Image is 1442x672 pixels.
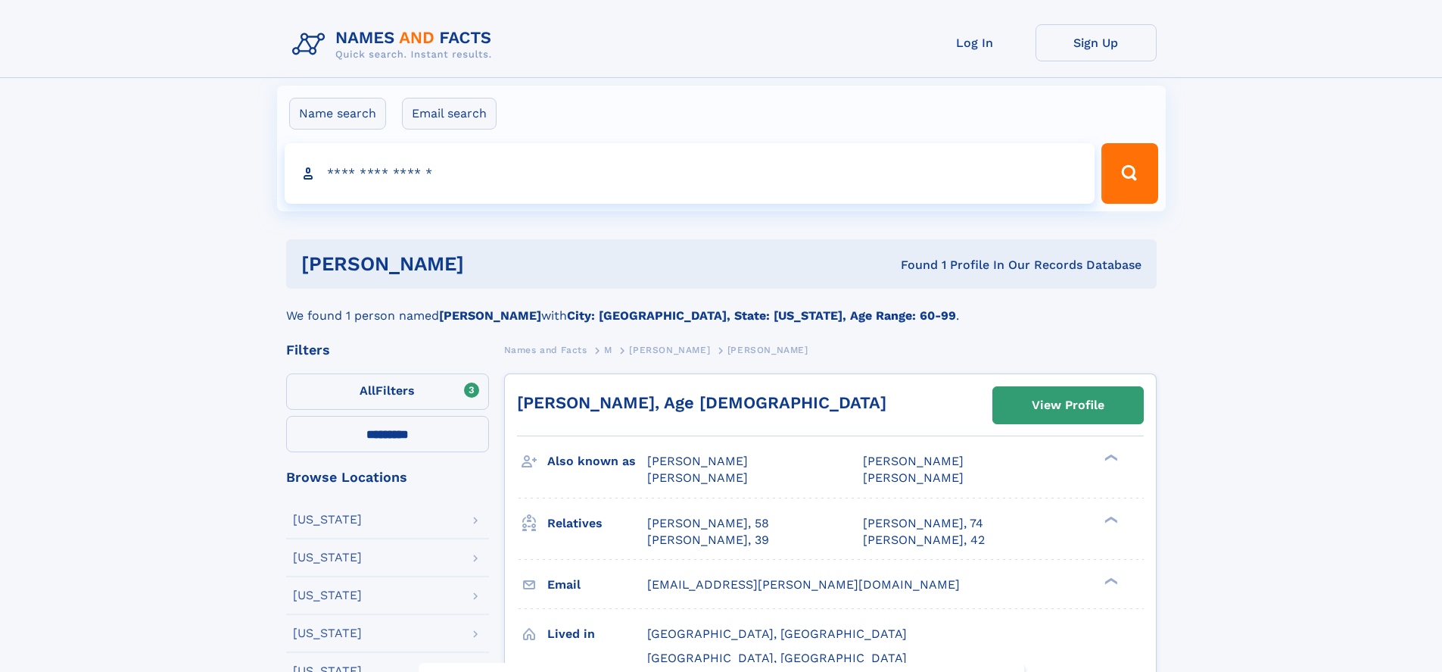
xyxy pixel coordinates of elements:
[1036,24,1157,61] a: Sign Up
[547,511,647,536] h3: Relatives
[863,532,985,549] a: [PERSON_NAME], 42
[1101,143,1157,204] button: Search Button
[286,289,1157,325] div: We found 1 person named with .
[286,470,489,484] div: Browse Locations
[647,454,748,468] span: [PERSON_NAME]
[286,374,489,410] label: Filters
[301,255,683,273] h1: [PERSON_NAME]
[289,98,386,130] label: Name search
[993,387,1143,424] a: View Profile
[293,514,362,526] div: [US_STATE]
[293,589,362,602] div: [US_STATE]
[647,515,769,532] a: [PERSON_NAME], 58
[647,470,748,485] span: [PERSON_NAME]
[504,340,587,359] a: Names and Facts
[914,24,1036,61] a: Log In
[1101,514,1119,524] div: ❯
[517,393,886,412] a: [PERSON_NAME], Age [DEMOGRAPHIC_DATA]
[439,308,541,323] b: [PERSON_NAME]
[647,532,769,549] a: [PERSON_NAME], 39
[293,627,362,639] div: [US_STATE]
[629,340,710,359] a: [PERSON_NAME]
[1101,576,1119,586] div: ❯
[293,552,362,564] div: [US_STATE]
[286,24,504,65] img: Logo Names and Facts
[863,515,983,532] a: [PERSON_NAME], 74
[547,449,647,474] h3: Also known as
[647,627,907,641] span: [GEOGRAPHIC_DATA], [GEOGRAPHIC_DATA]
[727,345,808,355] span: [PERSON_NAME]
[604,345,612,355] span: M
[360,383,375,398] span: All
[682,257,1141,273] div: Found 1 Profile In Our Records Database
[647,651,907,665] span: [GEOGRAPHIC_DATA], [GEOGRAPHIC_DATA]
[567,308,956,323] b: City: [GEOGRAPHIC_DATA], State: [US_STATE], Age Range: 60-99
[285,143,1095,204] input: search input
[647,577,960,592] span: [EMAIL_ADDRESS][PERSON_NAME][DOMAIN_NAME]
[604,340,612,359] a: M
[547,621,647,647] h3: Lived in
[1101,453,1119,463] div: ❯
[1032,388,1104,423] div: View Profile
[629,345,710,355] span: [PERSON_NAME]
[863,454,964,468] span: [PERSON_NAME]
[402,98,497,130] label: Email search
[286,343,489,357] div: Filters
[863,470,964,485] span: [PERSON_NAME]
[547,572,647,598] h3: Email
